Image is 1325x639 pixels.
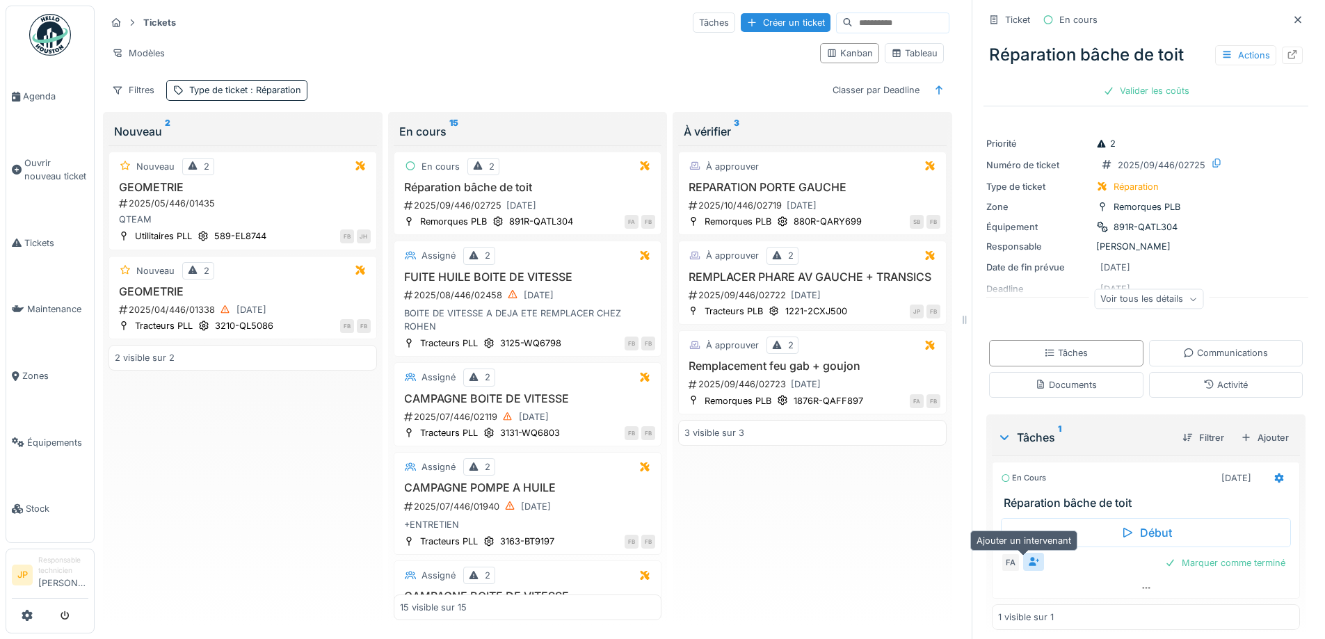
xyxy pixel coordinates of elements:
div: Date de fin prévue [986,261,1091,274]
div: 2 [485,460,490,474]
li: JP [12,565,33,585]
span: : Réparation [248,85,301,95]
div: 2 [788,249,794,262]
div: Remorques PLB [705,215,771,228]
div: Filtres [106,80,161,100]
div: [DATE] [506,199,536,212]
div: À approuver [706,339,759,352]
div: Type de ticket [986,180,1091,193]
h3: Remplacement feu gab + goujon [684,359,940,373]
span: Zones [22,369,88,382]
div: [DATE] [524,289,554,302]
div: 2025/09/446/02723 [687,375,940,393]
div: JH [357,229,371,243]
h3: GEOMETRIE [115,285,371,298]
span: Ouvrir nouveau ticket [24,156,88,183]
div: 891R-QATL304 [1114,220,1178,234]
div: 3125-WQ6798 [500,337,561,350]
div: 2025/09/446/02722 [687,286,940,304]
div: 880R-QARY699 [794,215,862,228]
div: Assigné [421,249,456,262]
div: 2 [489,160,495,173]
div: Remorques PLB [705,394,771,407]
div: [DATE] [519,410,549,423]
h3: REMPLACER PHARE AV GAUCHE + TRANSICS [684,270,940,284]
div: Filtrer [1177,428,1230,447]
div: FB [357,319,371,333]
div: [PERSON_NAME] [986,240,1306,253]
div: FB [926,305,940,318]
a: Zones [6,343,94,410]
div: Réparation bâche de toit [983,37,1308,73]
div: 2025/07/446/02119 [403,408,656,426]
h3: CAMPAGNE BOITE DE VITESSE [400,392,656,405]
div: Responsable technicien [38,555,88,576]
div: 2 [485,371,490,384]
h3: Réparation bâche de toit [1004,496,1294,510]
div: QTEAM [115,213,371,226]
div: Réparation [1114,180,1159,193]
div: Tâches [997,429,1171,446]
div: Remorques PLB [420,215,487,228]
div: 3 visible sur 3 [684,426,744,439]
div: Valider les coûts [1098,81,1195,100]
div: 1 visible sur 1 [998,610,1054,624]
div: [DATE] [521,500,551,513]
div: 2025/08/446/02458 [403,286,656,304]
div: [DATE] [236,303,266,316]
div: Modèles [106,43,171,63]
div: 3163-BT9197 [500,535,554,548]
div: Nouveau [136,160,175,173]
div: JP [910,305,924,318]
sup: 2 [165,123,170,140]
div: 3210-QL5086 [215,319,273,332]
div: 2 [788,339,794,352]
div: Communications [1183,346,1268,359]
div: Marquer comme terminé [1159,553,1291,572]
div: Kanban [826,47,873,60]
div: 2025/07/446/01940 [403,498,656,515]
div: Type de ticket [189,83,301,97]
sup: 1 [1058,429,1061,446]
div: 3131-WQ6803 [500,426,560,439]
div: Tracteurs PLL [420,426,478,439]
li: [PERSON_NAME] [38,555,88,595]
img: Badge_color-CXgf-gQk.svg [29,14,71,56]
div: Priorité [986,137,1091,150]
div: FB [625,426,639,440]
span: Agenda [23,90,88,103]
div: 2 [485,249,490,262]
div: Nouveau [114,123,371,140]
h3: GEOMETRIE [115,181,371,194]
a: Stock [6,476,94,542]
div: En cours [1001,472,1046,484]
div: Numéro de ticket [986,159,1091,172]
div: Utilitaires PLL [135,229,192,243]
div: Tracteurs PLL [135,319,193,332]
div: Activité [1203,378,1248,391]
div: [DATE] [791,289,821,302]
div: Voir tous les détails [1094,289,1203,309]
sup: 3 [734,123,739,140]
a: Ouvrir nouveau ticket [6,130,94,210]
div: FB [625,337,639,350]
div: Tracteurs PLB [705,305,763,318]
div: Créer un ticket [741,13,830,32]
div: 2025/04/446/01338 [118,301,371,318]
div: Assigné [421,460,456,474]
div: Zone [986,200,1091,213]
a: Tickets [6,210,94,277]
div: 15 visible sur 15 [400,601,467,614]
div: Remorques PLB [1114,200,1180,213]
div: BOITE DE VITESSE A DEJA ETE REMPLACER CHEZ ROHEN [400,307,656,333]
div: Tâches [1044,346,1088,359]
div: 1221-2CXJ500 [785,305,847,318]
div: Ticket [1005,13,1030,26]
div: [DATE] [1221,471,1251,485]
div: [DATE] [791,378,821,391]
div: FB [926,215,940,229]
div: FB [641,426,655,440]
div: [DATE] [787,199,817,212]
span: Maintenance [27,302,88,316]
h3: Réparation bâche de toit [400,181,656,194]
